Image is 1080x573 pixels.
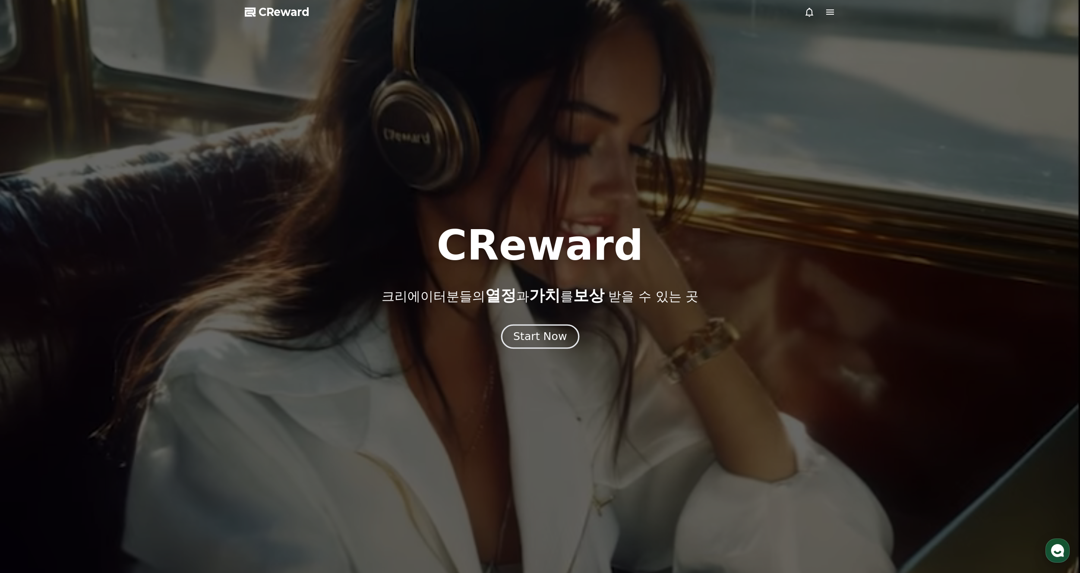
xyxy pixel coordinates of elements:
[485,286,516,304] span: 열정
[3,274,57,295] a: 홈
[513,329,567,344] div: Start Now
[436,225,643,266] h1: CReward
[382,287,698,304] p: 크리에이터분들의 과 를 받을 수 있는 곳
[27,286,32,293] span: 홈
[573,286,604,304] span: 보상
[57,274,111,295] a: 대화
[259,5,309,19] span: CReward
[529,286,560,304] span: 가치
[133,286,144,293] span: 설정
[111,274,166,295] a: 설정
[79,287,89,294] span: 대화
[501,324,579,349] button: Start Now
[503,334,578,342] a: Start Now
[245,5,309,19] a: CReward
